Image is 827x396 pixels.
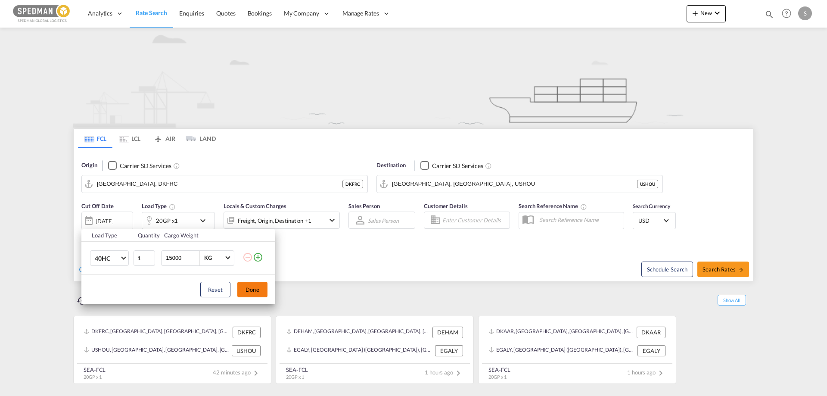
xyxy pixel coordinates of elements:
[95,254,120,263] span: 40HC
[164,231,237,239] div: Cargo Weight
[90,250,129,266] md-select: Choose: 40HC
[133,229,159,242] th: Quantity
[204,254,212,261] div: KG
[253,252,263,262] md-icon: icon-plus-circle-outline
[237,282,267,297] button: Done
[134,250,155,266] input: Qty
[200,282,230,297] button: Reset
[81,229,133,242] th: Load Type
[165,251,199,265] input: Enter Weight
[243,252,253,262] md-icon: icon-minus-circle-outline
